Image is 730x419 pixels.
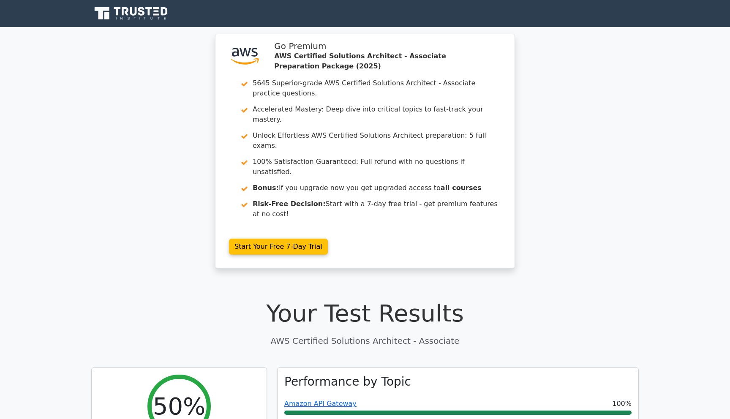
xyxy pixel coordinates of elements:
[91,299,639,327] h1: Your Test Results
[612,399,632,409] span: 100%
[91,335,639,347] p: AWS Certified Solutions Architect - Associate
[284,400,357,408] a: Amazon API Gateway
[229,239,328,255] a: Start Your Free 7-Day Trial
[284,375,411,389] h3: Performance by Topic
